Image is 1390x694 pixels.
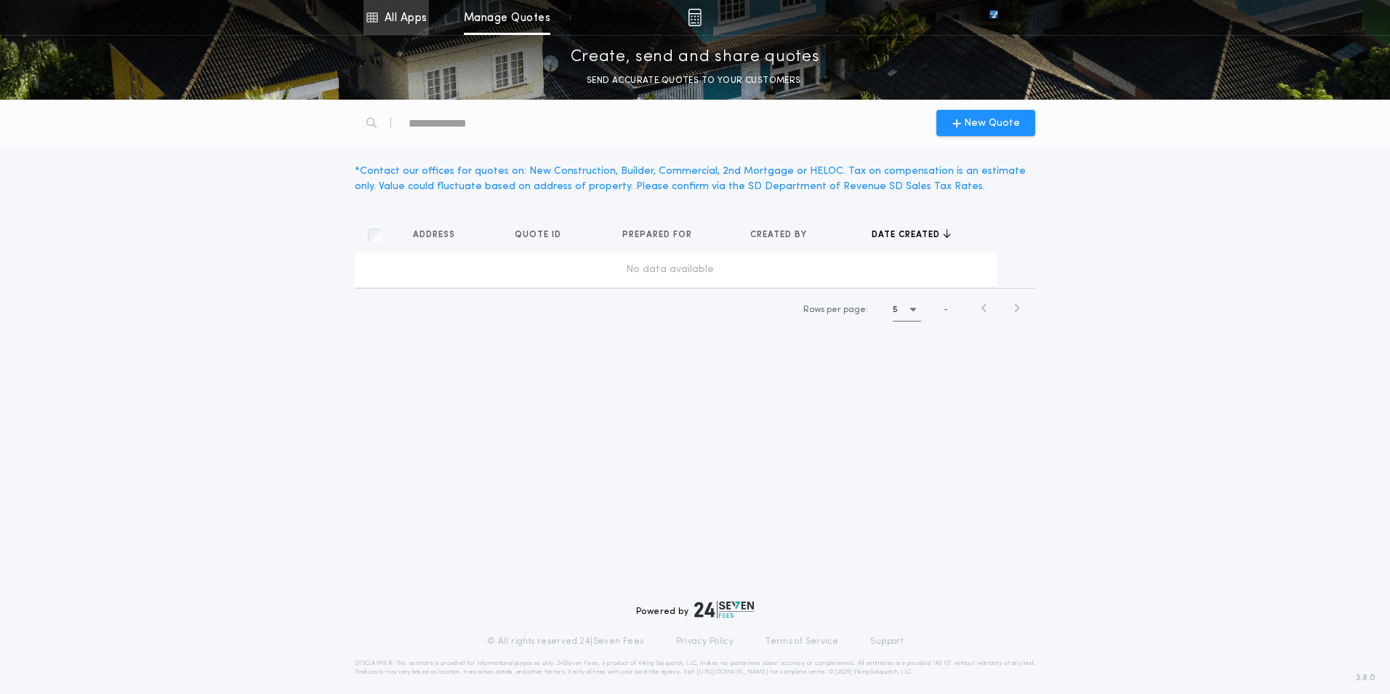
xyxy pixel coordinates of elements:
[622,229,695,241] span: Prepared for
[872,228,951,242] button: Date created
[355,659,1035,677] p: DISCLAIMER: This estimate is provided for informational purposes only. 24|Seven Fees, a product o...
[587,73,803,88] p: SEND ACCURATE QUOTES TO YOUR CUSTOMERS.
[766,636,838,647] a: Terms of Service
[515,228,572,242] button: Quote ID
[487,636,644,647] p: © All rights reserved. 24|Seven Fees
[694,601,754,618] img: logo
[870,636,903,647] a: Support
[803,306,868,314] span: Rows per page:
[413,229,458,241] span: Address
[515,229,564,241] span: Quote ID
[355,164,1035,194] div: * Contact our offices for quotes on: New Construction, Builder, Commercial, 2nd Mortgage or HELOC...
[893,303,898,317] h1: 5
[696,669,768,675] a: [URL][DOMAIN_NAME]
[750,229,810,241] span: Created by
[571,46,820,69] p: Create, send and share quotes
[688,9,702,26] img: img
[413,228,466,242] button: Address
[964,116,1020,131] span: New Quote
[893,298,921,322] button: 5
[676,636,734,647] a: Privacy Policy
[872,229,943,241] span: Date created
[936,110,1035,136] button: New Quote
[750,228,818,242] button: Created by
[1356,671,1375,685] span: 3.8.0
[361,263,979,277] div: No data available
[636,601,754,618] div: Powered by
[963,10,1024,25] img: vs-icon
[944,303,948,316] span: -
